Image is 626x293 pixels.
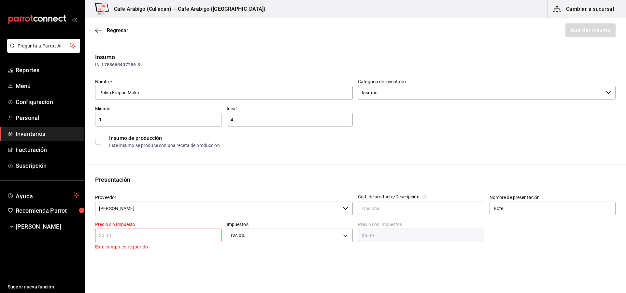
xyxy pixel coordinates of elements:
div: Insumo de producción [109,134,615,142]
div: Insumo [95,53,616,61]
label: Impuestos [227,222,353,227]
label: Precio con impuestos [358,222,484,227]
label: Categoría de inventario [358,79,616,84]
input: 0 [95,116,221,124]
label: Mínimo [95,106,221,111]
span: Personal [16,113,79,122]
div: Cód. de producto/Descripción [358,194,420,199]
span: Regresar [107,27,128,33]
span: Recomienda Parrot [16,206,79,215]
span: Pregunta a Parrot AI [18,43,70,49]
div: IVA 0% [227,229,353,242]
div: Presentación [95,175,616,184]
input: Opcional [358,202,484,215]
label: Precio sin impuesto [95,222,221,227]
h3: Cafe Arabigo (Culiacan) — Cafe Arabigo ([GEOGRAPHIC_DATA]) [109,5,266,13]
span: [PERSON_NAME] [16,222,79,231]
div: IN-1758665407286-3 [95,61,616,68]
p: Este campo es requerido. [95,243,221,251]
input: Opcional [490,202,616,215]
label: Nombre [95,79,353,84]
span: Menú [16,82,79,90]
input: Ingresa el nombre de tu insumo [95,86,353,100]
input: $0.00 [358,232,484,239]
main: ; [85,18,626,256]
span: Suscripción [16,161,79,170]
span: Facturación [16,145,79,154]
span: Configuración [16,98,79,106]
button: open_drawer_menu [72,17,77,22]
label: Ideal [227,106,353,111]
span: Inventarios [16,129,79,138]
input: 0 [227,116,353,124]
input: Ver todos [95,202,340,215]
label: Proveedor [95,195,353,200]
span: Sugerir nueva función [8,284,79,290]
button: Pregunta a Parrot AI [7,39,80,53]
a: Pregunta a Parrot AI [5,47,80,54]
div: Este insumo se produce con una receta de producción [109,142,615,149]
input: $0.00 [95,232,221,239]
label: Nombre de presentación [490,195,616,200]
input: Elige una opción [358,86,603,100]
span: Reportes [16,66,79,74]
button: Regresar [95,27,128,33]
span: Ayuda [16,191,71,199]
